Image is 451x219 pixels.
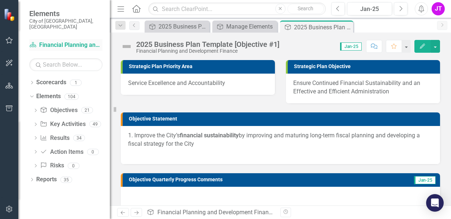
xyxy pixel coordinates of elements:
a: Key Activities [40,120,85,129]
strong: financial sustainability [180,132,239,139]
a: Reports [36,175,57,184]
div: 2025 Business Plan [Executive Summary] [159,22,208,31]
div: 0 [87,149,99,155]
div: 2025 Business Plan Template [Objective #1] [136,40,279,48]
a: Financial Planning and Development Finance [29,41,102,49]
input: Search Below... [29,58,102,71]
p: 1. Improve the City’s by improving and maturing long-term fiscal planning and developing a fiscal... [128,131,433,157]
a: Elements [36,92,61,101]
div: Open Intercom Messenger [426,194,444,212]
span: Ensure Continued Financial Sustainability and an Effective and Efficient Administration [293,79,420,95]
h3: Strategic Plan Objective [294,64,436,69]
a: Action Items [40,148,83,156]
h3: Objective Quarterly Progress Comments [129,177,377,182]
span: Service Excellence and Accountability [128,79,225,86]
button: Search [287,4,324,14]
div: Jan-25 [350,5,389,14]
small: City of [GEOGRAPHIC_DATA], [GEOGRAPHIC_DATA] [29,18,102,30]
h3: Strategic Plan Priority Area [129,64,271,69]
button: Jan-25 [347,2,392,15]
a: Results [40,134,69,142]
div: 104 [64,93,79,100]
a: Financial Planning and Development Finance [157,209,275,216]
div: Manage Elements [226,22,275,31]
a: Manage Elements [214,22,275,31]
div: 1 [70,79,82,86]
div: Financial Planning and Development Finance [136,48,279,54]
div: 2025 Business Plan Template [Objective #1] [294,23,351,32]
div: » » [147,208,275,217]
span: Elements [29,9,102,18]
input: Search ClearPoint... [148,3,326,15]
span: Search [298,5,313,11]
a: Risks [40,162,64,170]
div: 21 [81,107,93,114]
a: Scorecards [36,78,66,87]
span: Jan-25 [340,42,362,51]
img: ClearPoint Strategy [4,8,16,21]
button: JT [432,2,445,15]
h3: Objective Statement [129,116,436,122]
div: 49 [89,121,101,127]
a: Objectives [40,106,77,115]
span: Jan-25 [414,176,436,184]
div: 34 [73,135,85,141]
a: 2025 Business Plan [Executive Summary] [146,22,208,31]
img: Not Defined [121,41,133,52]
div: 0 [68,163,79,169]
div: 35 [60,177,72,183]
